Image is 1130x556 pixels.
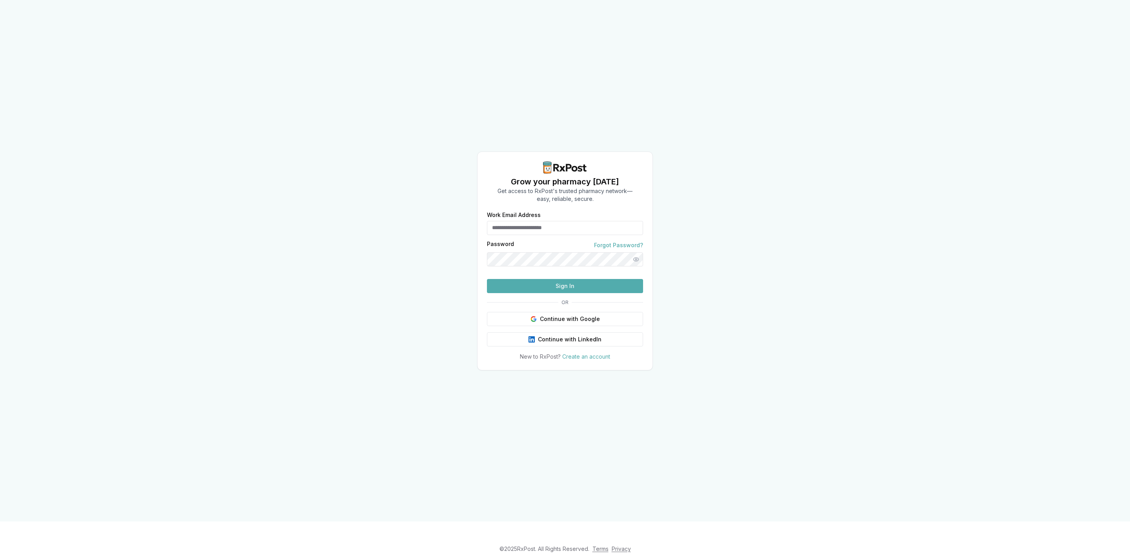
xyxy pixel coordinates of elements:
button: Sign In [487,279,643,293]
a: Forgot Password? [594,241,643,249]
img: LinkedIn [529,336,535,343]
a: Terms [592,545,609,552]
p: Get access to RxPost's trusted pharmacy network— easy, reliable, secure. [498,187,632,203]
img: Google [530,316,537,322]
span: OR [558,299,572,306]
a: Create an account [562,353,610,360]
label: Work Email Address [487,212,643,218]
span: New to RxPost? [520,353,561,360]
button: Continue with Google [487,312,643,326]
h1: Grow your pharmacy [DATE] [498,176,632,187]
button: Show password [629,252,643,266]
label: Password [487,241,514,249]
img: RxPost Logo [540,161,590,174]
button: Continue with LinkedIn [487,332,643,346]
a: Privacy [612,545,631,552]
